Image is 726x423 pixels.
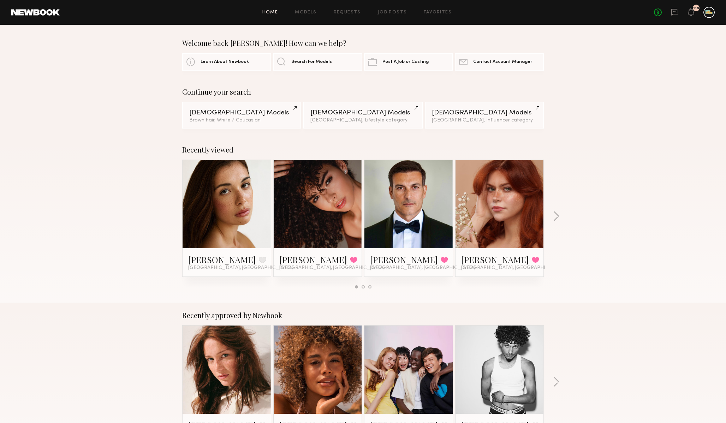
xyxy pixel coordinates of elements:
[455,53,544,71] a: Contact Account Manager
[432,109,537,116] div: [DEMOGRAPHIC_DATA] Models
[473,60,532,64] span: Contact Account Manager
[182,145,544,154] div: Recently viewed
[370,254,438,265] a: [PERSON_NAME]
[291,60,332,64] span: Search For Models
[188,265,293,271] span: [GEOGRAPHIC_DATA], [GEOGRAPHIC_DATA]
[310,118,415,123] div: [GEOGRAPHIC_DATA], Lifestyle category
[189,109,294,116] div: [DEMOGRAPHIC_DATA] Models
[279,265,385,271] span: [GEOGRAPHIC_DATA], [GEOGRAPHIC_DATA]
[189,118,294,123] div: Brown hair, White / Caucasian
[432,118,537,123] div: [GEOGRAPHIC_DATA], Influencer category
[378,10,407,15] a: Job Posts
[424,10,452,15] a: Favorites
[364,53,453,71] a: Post A Job or Casting
[279,254,347,265] a: [PERSON_NAME]
[425,102,544,129] a: [DEMOGRAPHIC_DATA] Models[GEOGRAPHIC_DATA], Influencer category
[334,10,361,15] a: Requests
[370,265,475,271] span: [GEOGRAPHIC_DATA], [GEOGRAPHIC_DATA]
[182,53,271,71] a: Learn About Newbook
[188,254,256,265] a: [PERSON_NAME]
[182,311,544,320] div: Recently approved by Newbook
[273,53,362,71] a: Search For Models
[382,60,429,64] span: Post A Job or Casting
[262,10,278,15] a: Home
[182,88,544,96] div: Continue your search
[201,60,249,64] span: Learn About Newbook
[461,265,566,271] span: [GEOGRAPHIC_DATA], [GEOGRAPHIC_DATA]
[182,102,301,129] a: [DEMOGRAPHIC_DATA] ModelsBrown hair, White / Caucasian
[461,254,529,265] a: [PERSON_NAME]
[295,10,316,15] a: Models
[693,6,699,10] div: 119
[310,109,415,116] div: [DEMOGRAPHIC_DATA] Models
[303,102,422,129] a: [DEMOGRAPHIC_DATA] Models[GEOGRAPHIC_DATA], Lifestyle category
[182,39,544,47] div: Welcome back [PERSON_NAME]! How can we help?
